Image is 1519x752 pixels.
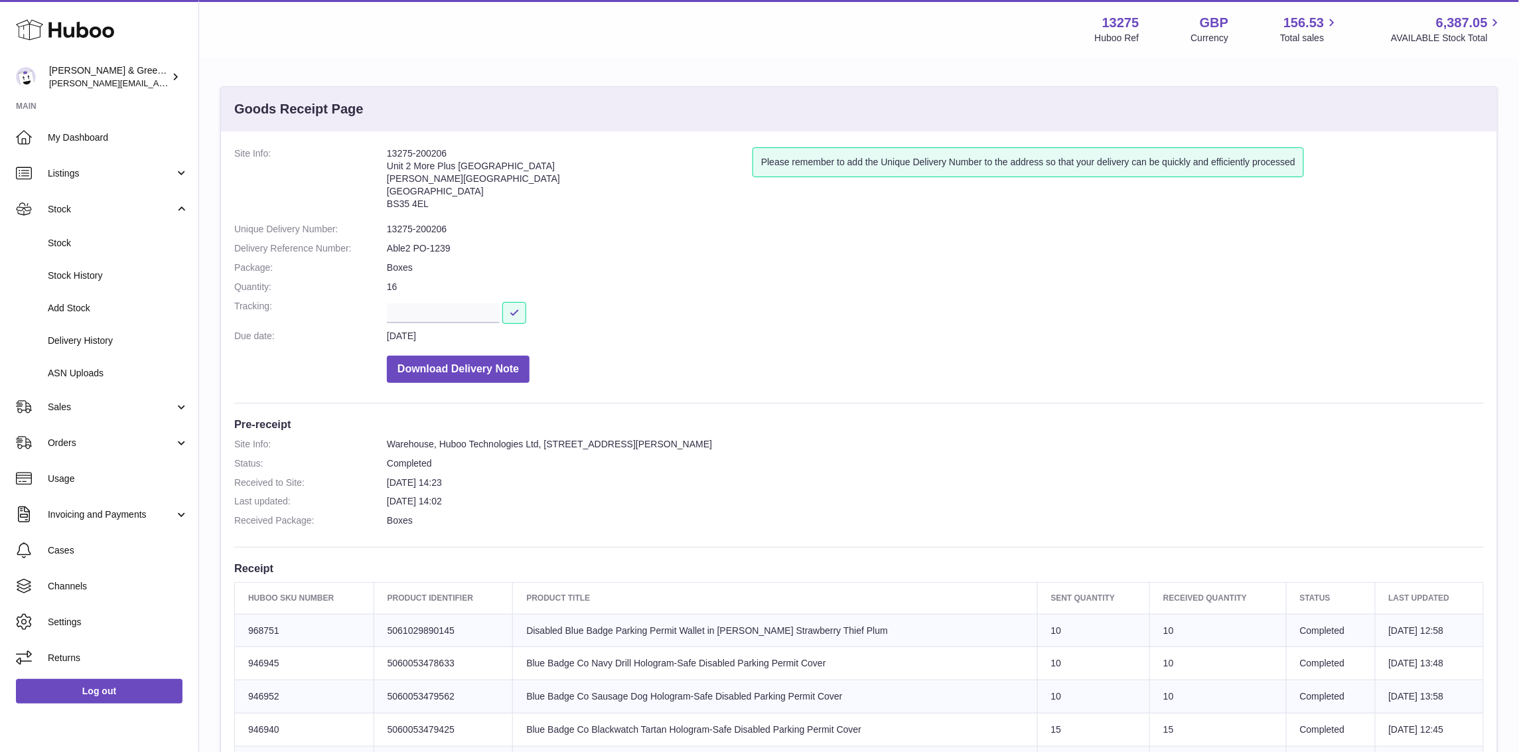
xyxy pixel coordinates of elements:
dd: Boxes [387,514,1484,527]
h3: Goods Receipt Page [234,100,364,118]
td: Completed [1286,647,1375,680]
span: Delivery History [48,335,188,347]
dd: Boxes [387,262,1484,274]
td: 5060053479425 [374,714,513,747]
dd: [DATE] [387,330,1484,342]
dt: Due date: [234,330,387,342]
address: 13275-200206 Unit 2 More Plus [GEOGRAPHIC_DATA] [PERSON_NAME][GEOGRAPHIC_DATA] [GEOGRAPHIC_DATA] ... [387,147,753,216]
a: Log out [16,679,182,703]
dt: Package: [234,262,387,274]
dt: Quantity: [234,281,387,293]
span: Channels [48,580,188,593]
dd: 13275-200206 [387,223,1484,236]
dt: Site Info: [234,438,387,451]
dt: Status: [234,457,387,470]
td: 946945 [235,647,374,680]
div: [PERSON_NAME] & Green Ltd [49,64,169,90]
dt: Tracking: [234,300,387,323]
span: 6,387.05 [1436,14,1488,32]
span: Settings [48,616,188,629]
img: ellen@bluebadgecompany.co.uk [16,67,36,87]
h3: Pre-receipt [234,417,1484,431]
span: 156.53 [1283,14,1324,32]
span: Stock History [48,269,188,282]
td: Blue Badge Co Sausage Dog Hologram-Safe Disabled Parking Permit Cover [513,680,1037,714]
td: 10 [1037,680,1149,714]
th: Status [1286,583,1375,614]
span: Cases [48,544,188,557]
td: [DATE] 12:45 [1375,714,1483,747]
td: 968751 [235,614,374,647]
span: ASN Uploads [48,367,188,380]
strong: 13275 [1102,14,1139,32]
span: Stock [48,237,188,250]
div: Huboo Ref [1095,32,1139,44]
td: Blue Badge Co Navy Drill Hologram-Safe Disabled Parking Permit Cover [513,647,1037,680]
dd: [DATE] 14:02 [387,495,1484,508]
span: My Dashboard [48,131,188,144]
td: Completed [1286,614,1375,647]
a: 156.53 Total sales [1280,14,1339,44]
div: Please remember to add the Unique Delivery Number to the address so that your delivery can be qui... [753,147,1304,177]
span: Listings [48,167,175,180]
dt: Site Info: [234,147,387,216]
th: Last updated [1375,583,1483,614]
td: 10 [1037,647,1149,680]
td: Completed [1286,680,1375,714]
td: Disabled Blue Badge Parking Permit Wallet in [PERSON_NAME] Strawberry Thief Plum [513,614,1037,647]
td: Blue Badge Co Blackwatch Tartan Hologram-Safe Disabled Parking Permit Cover [513,714,1037,747]
th: Huboo SKU Number [235,583,374,614]
td: 10 [1037,614,1149,647]
td: 10 [1150,647,1287,680]
td: 5060053479562 [374,680,513,714]
dt: Delivery Reference Number: [234,242,387,255]
td: 15 [1037,714,1149,747]
th: Received Quantity [1150,583,1287,614]
div: Currency [1191,32,1229,44]
td: [DATE] 13:48 [1375,647,1483,680]
span: Sales [48,401,175,414]
td: 946952 [235,680,374,714]
th: Sent Quantity [1037,583,1149,614]
span: Returns [48,652,188,664]
td: 10 [1150,680,1287,714]
dt: Received to Site: [234,477,387,489]
span: Add Stock [48,302,188,315]
span: Usage [48,473,188,485]
button: Download Delivery Note [387,356,530,383]
dd: Able2 PO-1239 [387,242,1484,255]
th: Product title [513,583,1037,614]
span: Stock [48,203,175,216]
th: Product Identifier [374,583,513,614]
td: 15 [1150,714,1287,747]
td: 5060053478633 [374,647,513,680]
span: Total sales [1280,32,1339,44]
td: 5061029890145 [374,614,513,647]
span: Orders [48,437,175,449]
dd: [DATE] 14:23 [387,477,1484,489]
a: 6,387.05 AVAILABLE Stock Total [1391,14,1503,44]
dd: Warehouse, Huboo Technologies Ltd, [STREET_ADDRESS][PERSON_NAME] [387,438,1484,451]
dt: Last updated: [234,495,387,508]
dd: 16 [387,281,1484,293]
td: 10 [1150,614,1287,647]
td: [DATE] 13:58 [1375,680,1483,714]
strong: GBP [1200,14,1228,32]
dt: Received Package: [234,514,387,527]
td: [DATE] 12:58 [1375,614,1483,647]
span: [PERSON_NAME][EMAIL_ADDRESS][DOMAIN_NAME] [49,78,266,88]
h3: Receipt [234,561,1484,575]
td: Completed [1286,714,1375,747]
span: Invoicing and Payments [48,508,175,521]
dd: Completed [387,457,1484,470]
dt: Unique Delivery Number: [234,223,387,236]
span: AVAILABLE Stock Total [1391,32,1503,44]
td: 946940 [235,714,374,747]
